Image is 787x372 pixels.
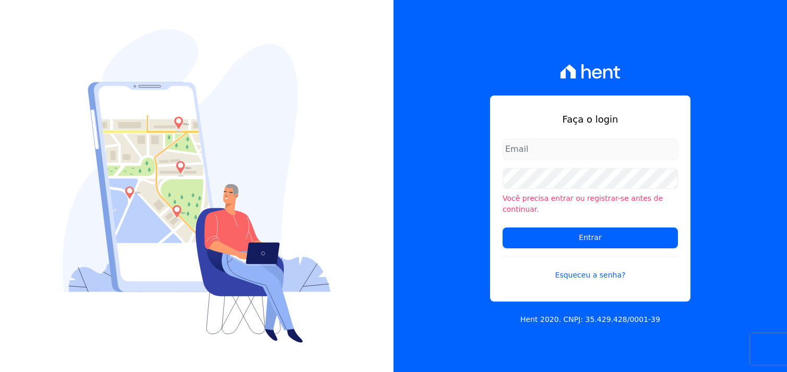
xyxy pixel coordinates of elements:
h1: Faça o login [503,112,678,126]
img: Login [63,29,331,343]
p: Hent 2020. CNPJ: 35.429.428/0001-39 [520,314,660,325]
a: Esqueceu a senha? [503,257,678,281]
li: Você precisa entrar ou registrar-se antes de continuar. [503,193,678,215]
input: Email [503,139,678,160]
input: Entrar [503,227,678,248]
